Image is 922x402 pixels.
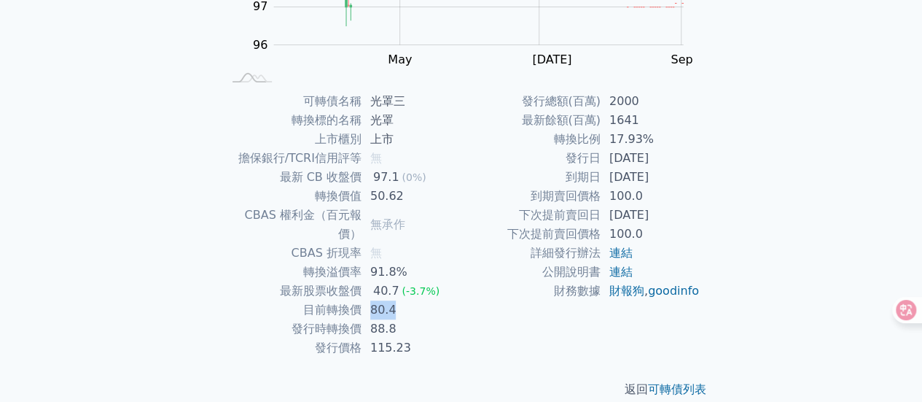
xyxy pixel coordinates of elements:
[849,332,922,402] iframe: Chat Widget
[362,111,461,130] td: 光罩
[601,149,700,168] td: [DATE]
[362,339,461,357] td: 115.23
[362,187,461,206] td: 50.62
[402,171,426,183] span: (0%)
[601,168,700,187] td: [DATE]
[461,92,601,111] td: 發行總額(百萬)
[362,130,461,149] td: 上市
[461,244,601,263] td: 詳細發行辦法
[222,339,362,357] td: 發行價格
[461,168,601,187] td: 到期日
[461,206,601,225] td: 下次提前賣回日
[222,149,362,168] td: 擔保銀行/TCRI信用評等
[601,225,700,244] td: 100.0
[609,265,633,279] a: 連結
[370,246,382,260] span: 無
[362,320,461,339] td: 88.8
[370,282,402,301] div: 40.7
[222,244,362,263] td: CBAS 折現率
[222,282,362,301] td: 最新股票收盤價
[461,263,601,282] td: 公開說明書
[370,151,382,165] span: 無
[222,301,362,320] td: 目前轉換價
[671,52,692,66] tspan: Sep
[402,285,439,297] span: (-3.7%)
[370,217,405,231] span: 無承作
[532,52,571,66] tspan: [DATE]
[461,130,601,149] td: 轉換比例
[205,381,718,398] p: 返回
[601,187,700,206] td: 100.0
[601,92,700,111] td: 2000
[253,37,267,51] tspan: 96
[461,111,601,130] td: 最新餘額(百萬)
[648,284,699,298] a: goodinfo
[609,246,633,260] a: 連結
[362,92,461,111] td: 光罩三
[461,149,601,168] td: 發行日
[362,263,461,282] td: 91.8%
[609,284,644,298] a: 財報狗
[461,187,601,206] td: 到期賣回價格
[370,168,402,187] div: 97.1
[222,187,362,206] td: 轉換價值
[222,168,362,187] td: 最新 CB 收盤價
[362,301,461,320] td: 80.4
[222,320,362,339] td: 發行時轉換價
[222,92,362,111] td: 可轉債名稱
[461,282,601,301] td: 財務數據
[222,130,362,149] td: 上市櫃別
[648,382,706,396] a: 可轉債列表
[222,111,362,130] td: 轉換標的名稱
[601,206,700,225] td: [DATE]
[388,53,412,66] tspan: May
[601,282,700,301] td: ,
[222,263,362,282] td: 轉換溢價率
[601,111,700,130] td: 1641
[461,225,601,244] td: 下次提前賣回價格
[601,130,700,149] td: 17.93%
[222,206,362,244] td: CBAS 權利金（百元報價）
